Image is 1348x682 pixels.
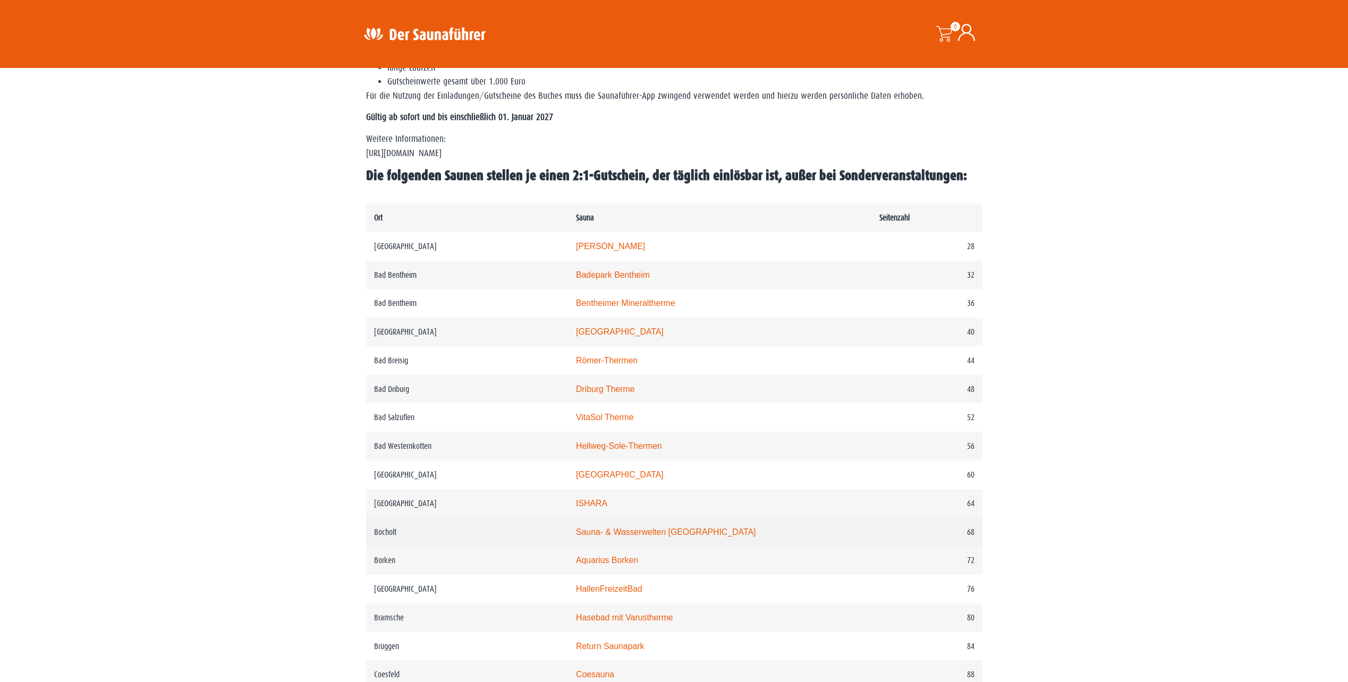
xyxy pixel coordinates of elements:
a: Driburg Therme [576,385,635,394]
b: Ort [374,213,383,222]
a: Coesauna [576,670,614,679]
a: ISHARA [576,499,607,508]
a: Sauna- & Wasserwelten [GEOGRAPHIC_DATA] [576,527,756,536]
a: Römer-Thermen [576,356,638,365]
a: Hasebad mit Varustherme [576,613,673,622]
td: Bad Driburg [366,375,568,404]
a: [GEOGRAPHIC_DATA] [576,470,664,479]
td: 72 [871,546,982,575]
td: Brüggen [366,632,568,661]
a: Return Saunapark [576,642,644,651]
td: 52 [871,403,982,432]
li: lange Laufzeit [387,61,982,75]
td: Bad Bentheim [366,261,568,289]
td: 76 [871,575,982,603]
td: Bad Westernkotten [366,432,568,461]
td: [GEOGRAPHIC_DATA] [366,461,568,489]
td: 48 [871,375,982,404]
a: HallenFreizeitBad [576,584,642,593]
b: Die folgenden Saunen stellen je einen 2:1-Gutschein, der täglich einlösbar ist, außer bei Sonderv... [366,168,967,183]
td: [GEOGRAPHIC_DATA] [366,318,568,346]
td: 32 [871,261,982,289]
a: VitaSol Therme [576,413,634,422]
td: [GEOGRAPHIC_DATA] [366,575,568,603]
td: 56 [871,432,982,461]
td: 80 [871,603,982,632]
p: Weitere Informationen: [URL][DOMAIN_NAME] [366,132,982,160]
li: Gutscheinwerte gesamt über 1.000 Euro [387,75,982,89]
td: [GEOGRAPHIC_DATA] [366,232,568,261]
td: [GEOGRAPHIC_DATA] [366,489,568,518]
td: Bad Bentheim [366,289,568,318]
b: Seitenzahl [879,213,910,222]
a: Bentheimer Mineraltherme [576,299,675,308]
span: 0 [951,22,960,31]
a: Aquarius Borken [576,556,638,565]
td: Bad Breisig [366,346,568,375]
td: 36 [871,289,982,318]
td: Bad Salzuflen [366,403,568,432]
a: Badepark Bentheim [576,270,650,279]
td: 84 [871,632,982,661]
td: 40 [871,318,982,346]
td: 44 [871,346,982,375]
b: Sauna [576,213,594,222]
a: [PERSON_NAME] [576,242,645,251]
p: Für die Nutzung der Einladungen/Gutscheine des Buches muss die Saunaführer-App zwingend verwendet... [366,89,982,103]
td: 68 [871,518,982,547]
td: Bramsche [366,603,568,632]
td: 28 [871,232,982,261]
td: Borken [366,546,568,575]
td: 60 [871,461,982,489]
a: Hellweg-Sole-Thermen [576,441,662,450]
td: 64 [871,489,982,518]
a: [GEOGRAPHIC_DATA] [576,327,664,336]
strong: Gültig ab sofort und bis einschließlich 01. Januar 2027 [366,112,553,122]
td: Bocholt [366,518,568,547]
